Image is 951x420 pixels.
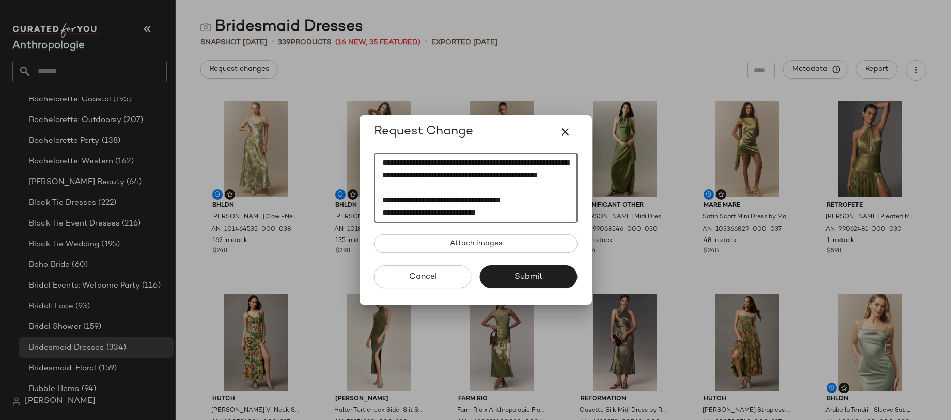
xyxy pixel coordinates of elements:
span: Cancel [408,272,436,282]
span: Submit [514,272,543,282]
button: Cancel [374,265,472,288]
span: Request Change [374,124,473,140]
button: Submit [480,265,578,288]
button: Attach images [374,234,578,253]
span: Attach images [449,239,502,248]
